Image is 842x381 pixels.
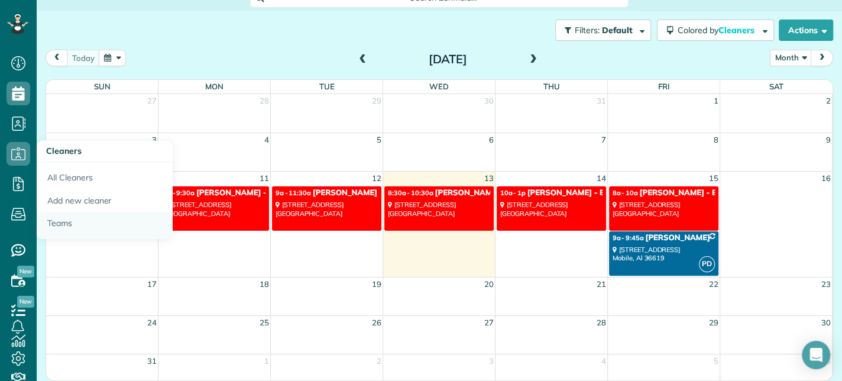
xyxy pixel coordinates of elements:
span: Fri [658,82,670,91]
a: 22 [708,277,720,291]
a: 28 [258,94,270,108]
a: 27 [146,94,158,108]
span: Thu [543,82,560,91]
div: [STREET_ADDRESS] [GEOGRAPHIC_DATA] [500,201,603,218]
span: Wed [429,82,449,91]
a: 12 [371,172,383,185]
a: 13 [483,172,495,185]
span: 8a - 9:30a [163,189,195,197]
div: [STREET_ADDRESS] [GEOGRAPHIC_DATA] [613,201,715,218]
button: Colored byCleaners [657,20,774,41]
span: [PERSON_NAME] [645,233,710,243]
a: 17 [146,277,158,291]
span: Sun [94,82,111,91]
a: 27 [483,316,495,330]
div: [STREET_ADDRESS] Mobile, Al 36619 [613,246,715,263]
a: Teams [37,212,173,239]
a: 25 [258,316,270,330]
a: All Cleaners [37,162,173,189]
a: 30 [483,94,495,108]
a: 8 [713,133,720,147]
a: 24 [146,316,158,330]
a: 5 [375,133,383,147]
button: today [67,50,100,66]
span: 8a - 10a [613,189,638,197]
a: 3 [151,133,158,147]
span: Default [602,25,633,35]
a: 19 [371,277,383,291]
a: 23 [820,277,832,291]
a: 5 [713,354,720,368]
span: [PERSON_NAME] - Example Appointment [313,188,468,198]
a: 4 [600,354,607,368]
div: [STREET_ADDRESS] [GEOGRAPHIC_DATA] [388,201,490,218]
span: [PERSON_NAME] - Example Appointment [196,188,351,198]
a: 1 [263,354,270,368]
a: 15 [708,172,720,185]
button: Filters: Default [555,20,651,41]
span: 8:30a - 10:30a [388,189,433,197]
a: 26 [371,316,383,330]
span: 9a - 9:45a [613,234,644,242]
span: 10a - 1p [500,189,526,197]
span: 9a - 11:30a [276,189,311,197]
span: New [17,266,34,277]
a: 16 [820,172,832,185]
a: 7 [600,133,607,147]
span: Mon [205,82,224,91]
a: 9 [825,133,832,147]
span: [PERSON_NAME] - Example Appointment [435,188,590,198]
a: 30 [820,316,832,330]
span: New [17,296,34,308]
span: Tue [319,82,335,91]
button: Month [770,50,812,66]
button: prev [46,50,68,66]
span: [PERSON_NAME] - Example Appointment [527,188,682,198]
a: 29 [708,316,720,330]
a: 21 [595,277,607,291]
button: Actions [779,20,833,41]
a: 18 [258,277,270,291]
a: 28 [595,316,607,330]
span: Cleaners [718,25,756,35]
span: Cleaners [46,146,82,156]
a: 20 [483,277,495,291]
h2: [DATE] [374,53,522,66]
a: 4 [263,133,270,147]
span: PD [699,256,715,272]
span: Sat [769,82,783,91]
a: 29 [371,94,383,108]
a: 1 [713,94,720,108]
a: 2 [825,94,832,108]
span: Colored by [678,25,759,35]
button: next [811,50,833,66]
span: Filters: [575,25,600,35]
a: 6 [488,133,495,147]
a: 3 [488,354,495,368]
div: Open Intercom Messenger [802,341,830,369]
span: [PERSON_NAME] - Example Appointment [639,188,794,198]
a: 11 [258,172,270,185]
a: 31 [595,94,607,108]
a: Add new cleaner [37,189,173,212]
a: 31 [146,354,158,368]
a: 2 [375,354,383,368]
div: [STREET_ADDRESS] [GEOGRAPHIC_DATA] [163,201,265,218]
a: Filters: Default [549,20,651,41]
a: 14 [595,172,607,185]
div: [STREET_ADDRESS] [GEOGRAPHIC_DATA] [276,201,378,218]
